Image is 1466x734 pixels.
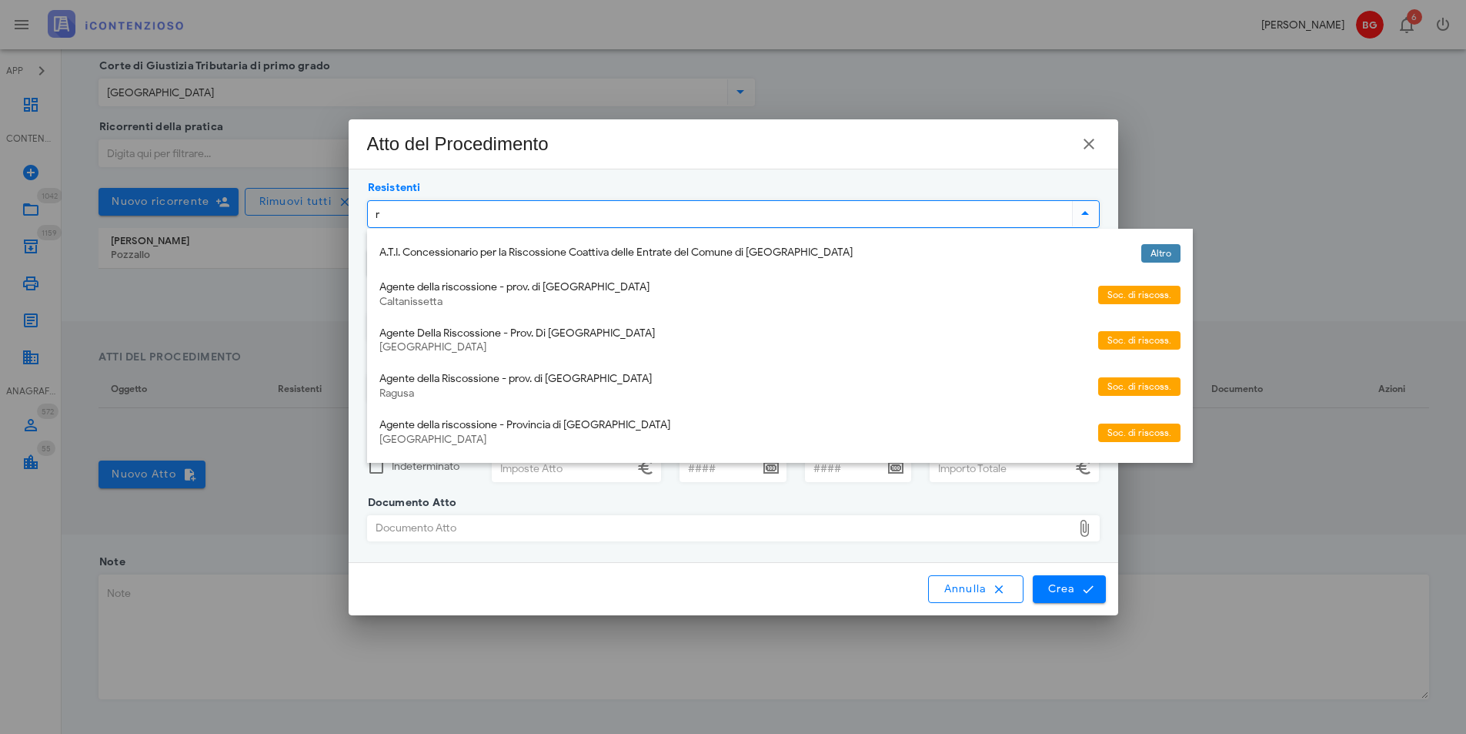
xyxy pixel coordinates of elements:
div: Atto del Procedimento [367,132,549,156]
span: Soc. di riscoss. [1107,424,1171,442]
div: [GEOGRAPHIC_DATA] [379,341,1086,354]
span: Soc. di riscoss. [1107,331,1171,350]
div: Agente della riscossione - prov. di [GEOGRAPHIC_DATA] [379,281,1086,294]
div: Agente della Riscossione - prov. di [GEOGRAPHIC_DATA] [379,373,1086,386]
span: Crea [1047,582,1091,596]
label: Indeterminato [392,459,474,474]
input: Importo Totale [930,455,1071,481]
div: A.T.I. Concessionario per la Riscossione Coattiva delle Entrate del Comune di [GEOGRAPHIC_DATA] [379,246,1129,260]
input: #### [680,455,759,481]
span: Altro [1150,244,1171,263]
div: Caltanissetta [379,296,1086,309]
div: Documento Atto [368,516,1072,541]
span: Annulla [943,582,1009,596]
div: [GEOGRAPHIC_DATA] [379,434,1086,447]
input: Imposte Atto [493,455,633,481]
label: Oggetto Atto [363,293,442,309]
div: Agente della riscossione - Provincia di [GEOGRAPHIC_DATA] [379,419,1086,432]
span: Soc. di riscoss. [1107,377,1171,396]
input: Resistenti [368,201,1069,227]
div: Agente Della Riscossione - Prov. Di [GEOGRAPHIC_DATA] [379,327,1086,340]
div: Ragusa [379,387,1086,401]
input: #### [806,455,884,481]
span: Soc. di riscoss. [1107,286,1171,304]
label: Documento Atto [363,495,457,511]
label: Resistenti [363,180,421,196]
button: Crea [1033,575,1105,603]
label: Numero Atto [363,354,437,370]
button: Annulla [928,575,1024,603]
